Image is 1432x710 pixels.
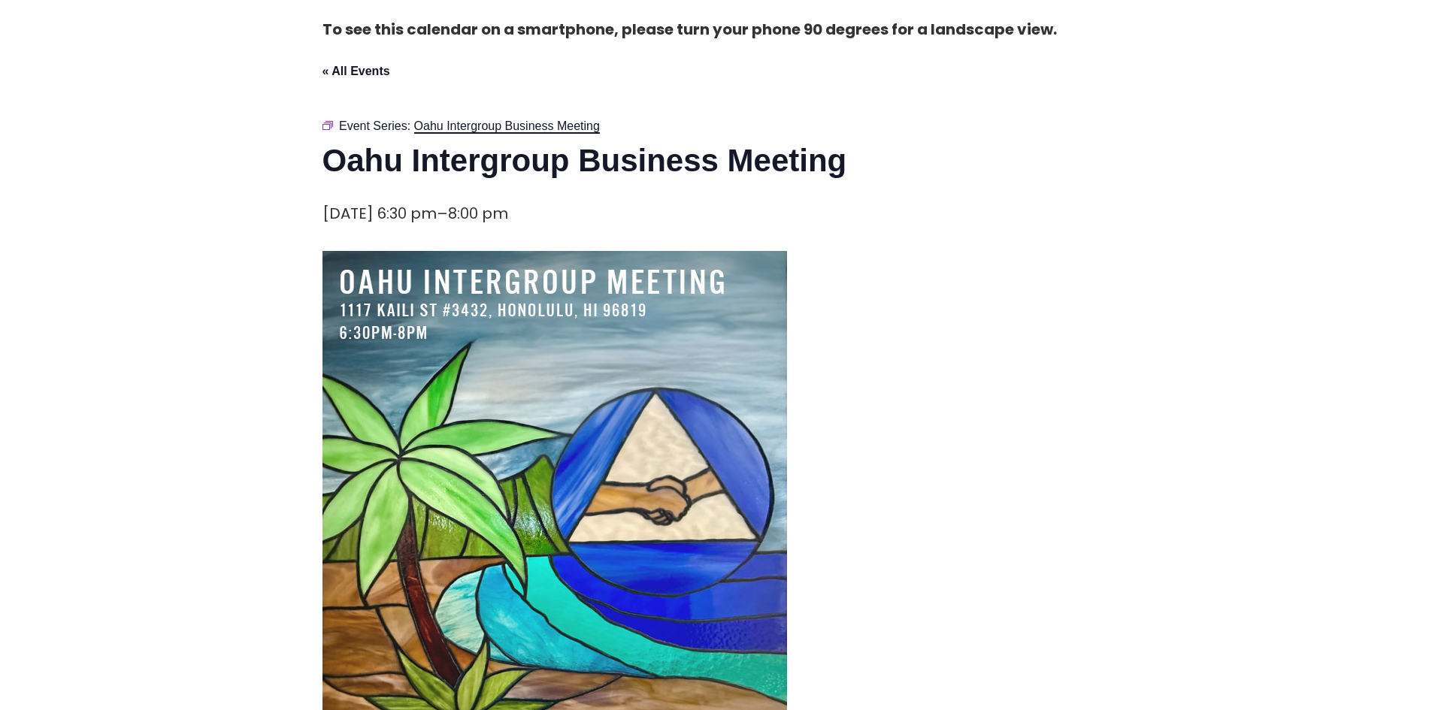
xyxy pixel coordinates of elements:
span: Oahu Intergroup Business Meeting [414,119,600,132]
span: Event Series: [339,119,410,132]
strong: To see this calendar on a smartphone, please turn your phone 90 degrees for a landscape view. [322,19,1057,40]
span: 8:00 pm [448,203,508,224]
a: « All Events [322,65,390,77]
div: – [322,201,508,227]
a: Oahu Intergroup Business Meeting [414,119,600,134]
span: [DATE] 6:30 pm [322,203,437,224]
h1: Oahu Intergroup Business Meeting [322,139,1110,183]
